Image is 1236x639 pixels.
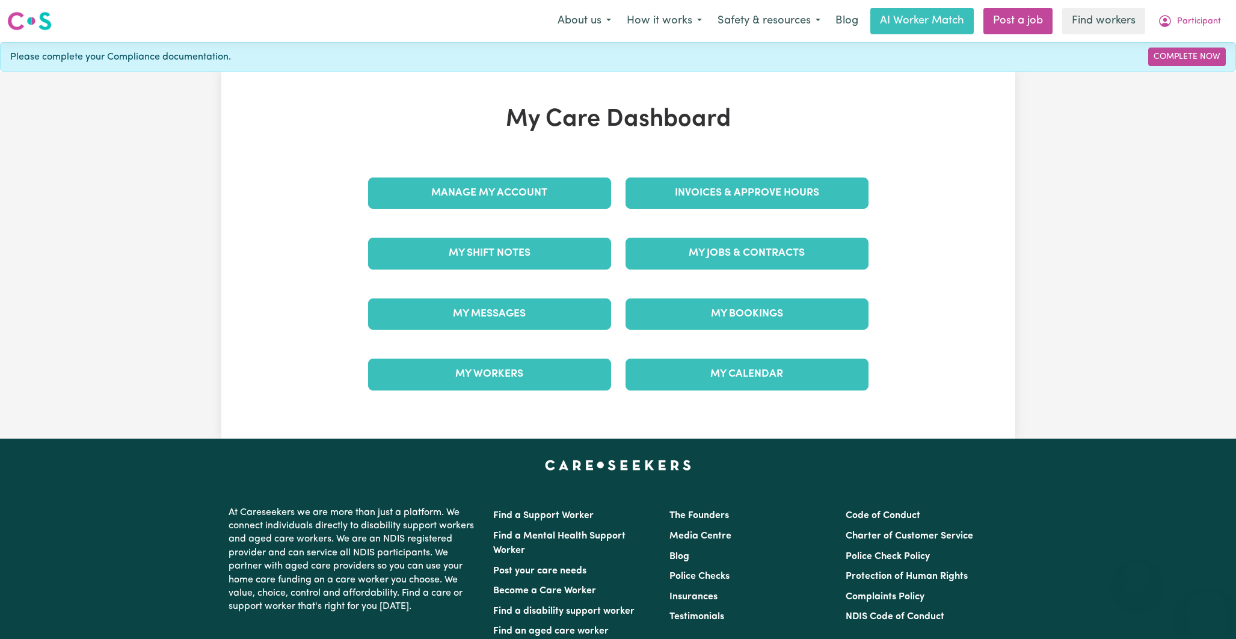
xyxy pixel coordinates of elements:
[368,177,611,209] a: Manage My Account
[493,566,586,576] a: Post your care needs
[669,552,689,561] a: Blog
[828,8,866,34] a: Blog
[368,359,611,390] a: My Workers
[626,359,869,390] a: My Calendar
[846,612,944,622] a: NDIS Code of Conduct
[619,8,710,34] button: How it works
[493,626,609,636] a: Find an aged care worker
[1062,8,1145,34] a: Find workers
[626,177,869,209] a: Invoices & Approve Hours
[846,552,930,561] a: Police Check Policy
[545,460,691,470] a: Careseekers home page
[229,501,479,619] p: At Careseekers we are more than just a platform. We connect individuals directly to disability su...
[493,586,596,596] a: Become a Care Worker
[493,531,626,555] a: Find a Mental Health Support Worker
[870,8,974,34] a: AI Worker Match
[626,298,869,330] a: My Bookings
[710,8,828,34] button: Safety & resources
[846,592,924,602] a: Complaints Policy
[493,511,594,520] a: Find a Support Worker
[1188,591,1226,629] iframe: Button to launch messaging window
[550,8,619,34] button: About us
[361,105,876,134] h1: My Care Dashboard
[669,572,730,581] a: Police Checks
[7,10,52,32] img: Careseekers logo
[1150,8,1229,34] button: My Account
[983,8,1053,34] a: Post a job
[846,572,968,581] a: Protection of Human Rights
[669,612,724,622] a: Testimonials
[10,50,231,64] span: Please complete your Compliance documentation.
[1177,15,1221,28] span: Participant
[846,531,973,541] a: Charter of Customer Service
[669,511,729,520] a: The Founders
[368,238,611,269] a: My Shift Notes
[493,607,635,616] a: Find a disability support worker
[669,531,731,541] a: Media Centre
[626,238,869,269] a: My Jobs & Contracts
[1125,562,1149,586] iframe: Close message
[1148,48,1226,66] a: Complete Now
[846,511,920,520] a: Code of Conduct
[368,298,611,330] a: My Messages
[7,7,52,35] a: Careseekers logo
[669,592,718,602] a: Insurances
